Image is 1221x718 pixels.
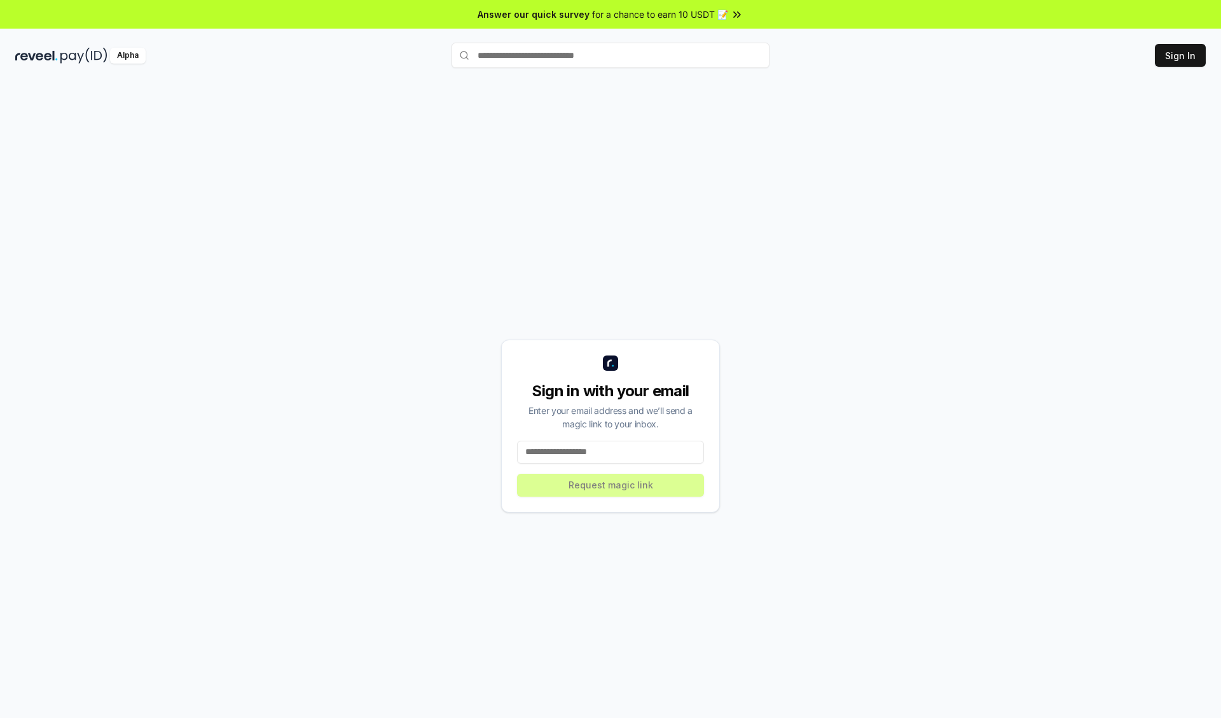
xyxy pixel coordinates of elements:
span: Answer our quick survey [478,8,590,21]
img: reveel_dark [15,48,58,64]
div: Sign in with your email [517,381,704,401]
img: logo_small [603,356,618,371]
button: Sign In [1155,44,1206,67]
span: for a chance to earn 10 USDT 📝 [592,8,728,21]
div: Enter your email address and we’ll send a magic link to your inbox. [517,404,704,431]
div: Alpha [110,48,146,64]
img: pay_id [60,48,107,64]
